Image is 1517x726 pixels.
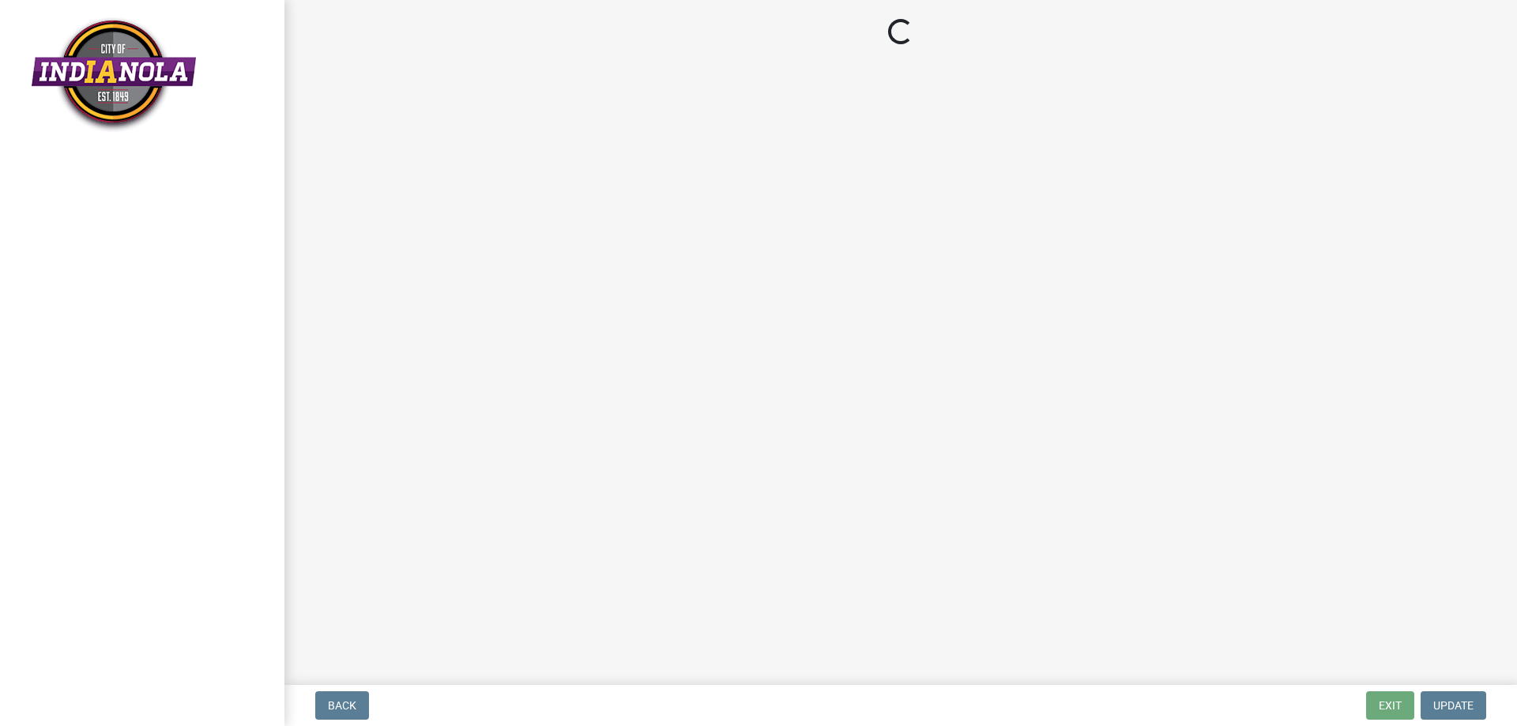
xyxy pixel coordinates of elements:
button: Back [315,691,369,720]
button: Exit [1366,691,1414,720]
img: City of Indianola, Iowa [32,17,196,133]
span: Update [1433,699,1474,712]
button: Update [1421,691,1486,720]
span: Back [328,699,356,712]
